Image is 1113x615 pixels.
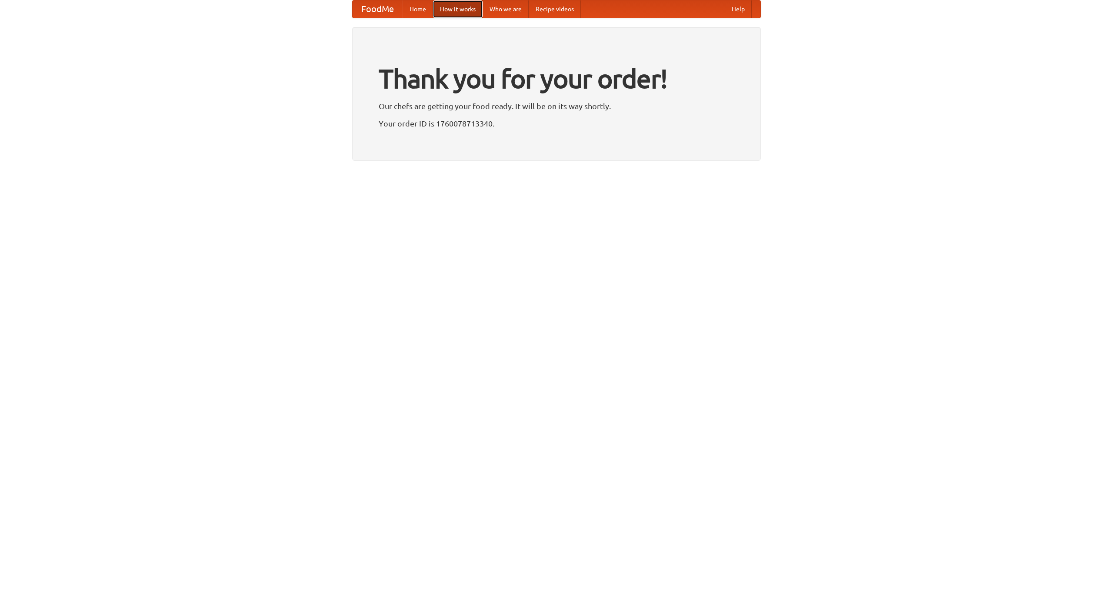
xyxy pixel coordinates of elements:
[379,100,734,113] p: Our chefs are getting your food ready. It will be on its way shortly.
[379,58,734,100] h1: Thank you for your order!
[353,0,403,18] a: FoodMe
[379,117,734,130] p: Your order ID is 1760078713340.
[483,0,529,18] a: Who we are
[403,0,433,18] a: Home
[725,0,752,18] a: Help
[433,0,483,18] a: How it works
[529,0,581,18] a: Recipe videos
